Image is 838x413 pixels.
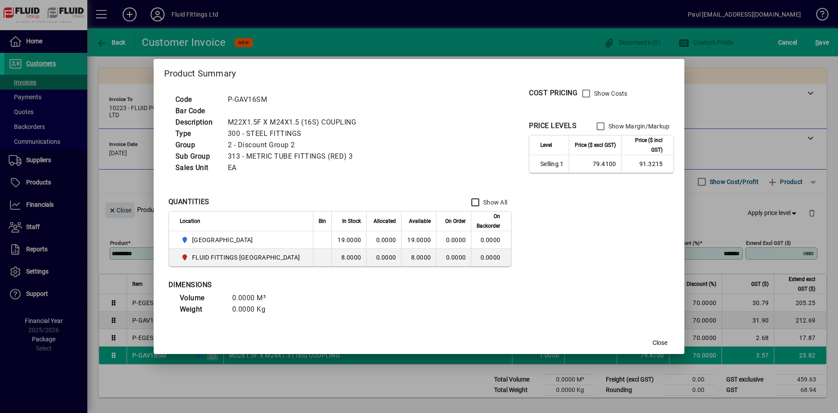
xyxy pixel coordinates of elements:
[575,140,616,150] span: Price ($ excl GST)
[627,135,663,155] span: Price ($ incl GST)
[621,155,673,173] td: 91.3215
[569,155,621,173] td: 79.4100
[223,162,367,174] td: EA
[228,304,280,315] td: 0.0000 Kg
[374,216,396,226] span: Allocated
[529,121,577,131] div: PRICE LEVELS
[471,231,511,249] td: 0.0000
[331,231,366,249] td: 19.0000
[481,198,507,207] label: Show All
[223,139,367,151] td: 2 - Discount Group 2
[409,216,431,226] span: Available
[223,151,367,162] td: 313 - METRIC TUBE FITTINGS (RED) 3
[446,236,466,243] span: 0.0000
[646,335,674,351] button: Close
[171,139,223,151] td: Group
[228,292,280,304] td: 0.0000 M³
[331,249,366,266] td: 8.0000
[168,280,387,290] div: DIMENSIONS
[445,216,466,226] span: On Order
[446,254,466,261] span: 0.0000
[171,105,223,117] td: Bar Code
[180,235,304,245] span: AUCKLAND
[171,162,223,174] td: Sales Unit
[175,292,228,304] td: Volume
[592,89,628,98] label: Show Costs
[168,197,209,207] div: QUANTITIES
[154,59,685,84] h2: Product Summary
[171,151,223,162] td: Sub Group
[401,231,436,249] td: 19.0000
[223,128,367,139] td: 300 - STEEL FITTINGS
[477,212,500,231] span: On Backorder
[366,249,401,266] td: 0.0000
[180,252,304,263] span: FLUID FITTINGS CHRISTCHURCH
[471,249,511,266] td: 0.0000
[171,128,223,139] td: Type
[540,140,552,150] span: Level
[192,253,300,262] span: FLUID FITTINGS [GEOGRAPHIC_DATA]
[175,304,228,315] td: Weight
[192,236,253,244] span: [GEOGRAPHIC_DATA]
[529,88,577,98] div: COST PRICING
[319,216,326,226] span: Bin
[653,338,667,347] span: Close
[342,216,361,226] span: In Stock
[366,231,401,249] td: 0.0000
[223,94,367,105] td: P-GAV16SM
[401,249,436,266] td: 8.0000
[180,216,200,226] span: Location
[223,117,367,128] td: M22X1.5F X M24X1.5 (16S) COUPLING
[607,122,670,131] label: Show Margin/Markup
[540,160,563,168] span: Selling 1
[171,94,223,105] td: Code
[171,117,223,128] td: Description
